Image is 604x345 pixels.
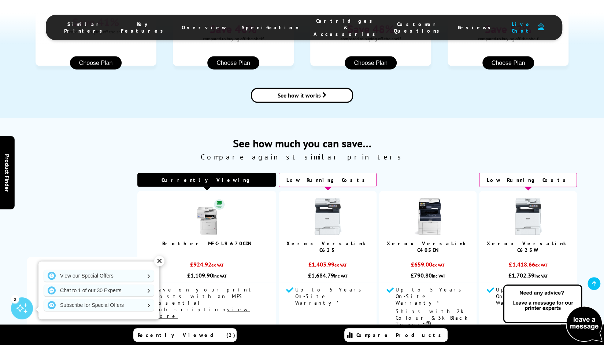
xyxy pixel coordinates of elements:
[182,24,227,31] span: Overview
[344,328,448,342] a: Compare Products
[396,286,465,306] span: Up to 5 Years On-Site Warranty*
[213,273,227,278] span: inc VAT
[496,286,565,306] span: Up to 5 Years On-Site Warranty*
[334,273,348,278] span: inc VAT
[386,260,470,271] div: £659.00
[345,56,397,69] button: Choose Plan
[207,56,259,69] button: Choose Plan
[138,332,236,338] span: Recently Viewed (2)
[27,136,577,150] span: See how much you can save…
[44,270,154,282] a: View our Special Offers
[251,88,353,103] a: brother-contract-details
[432,262,445,267] span: ex VAT
[278,91,321,99] span: See how it works
[310,198,346,235] img: Xerox-VersaLink-C625-Front-Small.jpg
[286,271,369,279] div: £1,684.79
[535,262,547,267] span: ex VAT
[4,154,11,191] span: Product Finder
[386,271,470,279] div: £790.80
[154,286,254,319] span: Save on your print costs with an MPS Essential Subscription
[356,332,445,338] span: Compare Products
[162,240,252,246] a: Brother MFC-L9670CDN
[286,240,369,253] a: Xerox VersaLink C625
[137,173,276,187] div: Currently Viewing
[279,172,377,187] div: Low Running Costs
[501,283,604,344] img: Open Live Chat window
[486,260,570,271] div: £1,418.66
[145,260,269,271] div: £924.92
[242,24,299,31] span: Specification
[534,273,548,278] span: inc VAT
[11,295,19,303] div: 2
[486,271,570,279] div: £1,702.39
[27,152,577,161] span: Compare against similar printers
[64,21,106,34] span: Similar Printers
[458,24,494,31] span: Reviews
[410,198,446,235] img: C405_Front-small.jpg
[70,56,122,69] button: Choose Plan
[394,21,443,34] span: Customer Questions
[44,299,154,311] a: Subscribe for Special Offers
[154,256,164,266] div: ✕
[314,18,379,37] span: Cartridges & Accessories
[487,240,569,253] a: Xerox VersaLink C625W
[189,198,225,235] img: Brother-MFC-L9670CDN-Front-Med.jpg
[145,271,269,279] div: £1,109.90
[387,240,469,253] a: Xerox VersaLink C405DN
[510,198,546,235] img: Xerox-VersaLink-C625-Front-Small.jpg
[509,21,534,34] span: Live Chat
[211,262,224,267] span: ex VAT
[295,286,365,306] span: Up to 5 Years On-Site Warranty*
[121,21,167,34] span: Key Features
[133,328,237,342] a: Recently Viewed (2)
[482,56,534,69] button: Choose Plan
[286,260,369,271] div: £1,403.99
[479,172,577,187] div: Low Running Costs
[334,262,347,267] span: ex VAT
[538,23,544,30] img: user-headset-duotone.svg
[396,308,468,327] span: Ships with 2k Colour & 3k Black Toner*
[432,273,445,278] span: inc VAT
[44,285,154,296] a: Chat to 1 of our 30 Experts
